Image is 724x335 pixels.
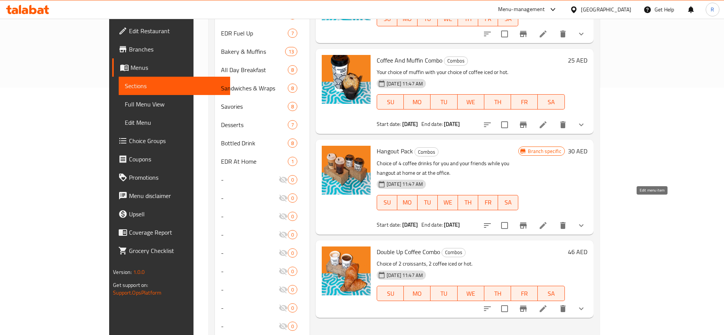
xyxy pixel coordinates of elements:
div: -0 [215,225,310,244]
button: delete [554,216,572,235]
div: items [288,193,297,203]
span: - [221,230,279,239]
img: Hangout Pack [322,146,371,195]
b: [DATE] [444,119,460,129]
span: 0 [288,213,297,220]
span: 8 [288,66,297,74]
span: Combos [444,56,468,65]
svg: Inactive section [279,212,288,221]
div: Desserts7 [215,116,310,134]
svg: Inactive section [279,267,288,276]
span: Start date: [377,119,401,129]
span: 0 [288,176,297,184]
span: SA [501,13,515,24]
button: delete [554,25,572,43]
button: FR [511,286,538,301]
span: - [221,303,279,312]
span: R [711,5,714,14]
span: Select to update [497,117,513,133]
span: Start date: [377,220,401,230]
span: 8 [288,103,297,110]
button: sort-choices [478,116,497,134]
span: WE [461,97,481,108]
button: WE [458,94,484,110]
span: Savories [221,102,288,111]
button: show more [572,116,590,134]
svg: Show Choices [577,304,586,313]
svg: Inactive section [279,175,288,184]
span: Coffee And Muffin Combo [377,55,442,66]
div: Combos [442,248,466,257]
span: Hangout Pack [377,145,413,157]
div: All Day Breakfast8 [215,61,310,79]
span: 7 [288,30,297,37]
span: Choice Groups [129,136,224,145]
div: EDR At Home1 [215,152,310,171]
p: Your choice of muffin with your choice of coffee iced or hot. [377,68,565,77]
span: 0 [288,286,297,293]
div: items [288,322,297,331]
div: Bakery & Muffins13 [215,42,310,61]
span: 8 [288,140,297,147]
a: Full Menu View [119,95,230,113]
a: Promotions [112,168,230,187]
span: 0 [288,250,297,257]
span: SA [541,288,561,299]
button: Branch-specific-item [514,116,532,134]
span: TH [487,288,508,299]
span: 7 [288,121,297,129]
span: End date: [421,119,443,129]
div: -0 [215,244,310,262]
svg: Inactive section [279,193,288,203]
p: Choice of 2 croissants, 2 coffee iced or hot. [377,259,565,269]
a: Menu disclaimer [112,187,230,205]
a: Support.OpsPlatform [113,288,161,298]
button: sort-choices [478,216,497,235]
div: Menu-management [498,5,545,14]
div: [GEOGRAPHIC_DATA] [581,5,631,14]
span: Branch specific [525,148,564,155]
button: sort-choices [478,25,497,43]
button: SA [538,286,564,301]
span: 0 [288,195,297,202]
button: delete [554,300,572,318]
div: items [288,84,297,93]
a: Edit menu item [539,29,548,39]
span: Select to update [497,217,513,234]
a: Choice Groups [112,132,230,150]
a: Edit Menu [119,113,230,132]
span: - [221,175,279,184]
span: 0 [288,231,297,238]
span: - [221,248,279,258]
button: show more [572,300,590,318]
span: Combos [442,248,465,257]
button: MO [397,195,418,210]
span: MO [407,288,427,299]
span: TH [461,13,475,24]
div: items [288,230,297,239]
button: Branch-specific-item [514,25,532,43]
span: Desserts [221,120,288,129]
button: TH [484,94,511,110]
div: EDR Fuel Up7 [215,24,310,42]
svg: Inactive section [279,248,288,258]
button: SU [377,286,404,301]
span: 1 [288,158,297,165]
span: TH [487,97,508,108]
div: Bottled Drink [221,139,288,148]
h6: 25 AED [568,55,587,66]
span: TU [421,13,435,24]
span: MO [400,197,414,208]
div: items [288,139,297,148]
p: Choice of 4 coffee drinks for you and your friends while you hangout at home or at the office. [377,159,518,178]
a: Coverage Report [112,223,230,242]
span: Promotions [129,173,224,182]
div: - [221,212,279,221]
div: - [221,267,279,276]
span: [DATE] 11:47 AM [384,80,426,87]
span: All Day Breakfast [221,65,288,74]
span: Branches [129,45,224,54]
